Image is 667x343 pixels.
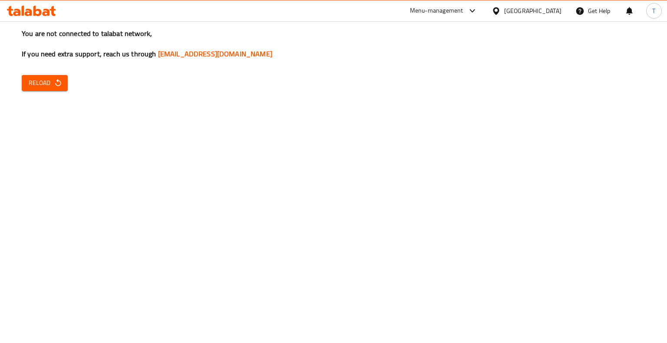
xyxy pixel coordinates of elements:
div: [GEOGRAPHIC_DATA] [504,6,561,16]
span: Reload [29,78,61,88]
button: Reload [22,75,68,91]
h3: You are not connected to talabat network, If you need extra support, reach us through [22,29,645,59]
span: T [652,6,655,16]
a: [EMAIL_ADDRESS][DOMAIN_NAME] [158,47,272,60]
div: Menu-management [410,6,463,16]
